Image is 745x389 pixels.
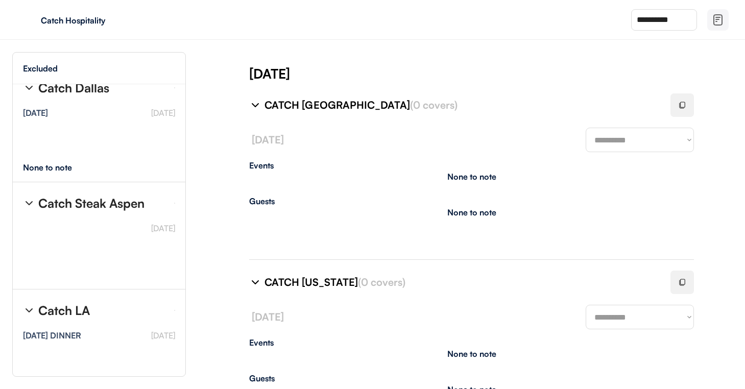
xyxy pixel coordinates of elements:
[41,16,170,25] div: Catch Hospitality
[23,109,48,117] div: [DATE]
[249,197,694,205] div: Guests
[447,350,496,358] div: None to note
[249,338,694,347] div: Events
[410,99,458,111] font: (0 covers)
[23,163,91,172] div: None to note
[252,133,284,146] font: [DATE]
[23,331,81,339] div: [DATE] DINNER
[23,64,58,72] div: Excluded
[358,276,405,288] font: (0 covers)
[249,276,261,288] img: chevron-right%20%281%29.svg
[151,108,175,118] font: [DATE]
[249,64,745,83] div: [DATE]
[265,98,658,112] div: CATCH [GEOGRAPHIC_DATA]
[249,99,261,111] img: chevron-right%20%281%29.svg
[447,208,496,216] div: None to note
[252,310,284,323] font: [DATE]
[20,12,37,28] img: yH5BAEAAAAALAAAAAABAAEAAAIBRAA7
[23,197,35,209] img: chevron-right%20%281%29.svg
[23,304,35,317] img: chevron-right%20%281%29.svg
[447,173,496,181] div: None to note
[151,223,175,233] font: [DATE]
[38,197,145,209] div: Catch Steak Aspen
[265,275,658,289] div: CATCH [US_STATE]
[38,304,90,317] div: Catch LA
[38,82,109,94] div: Catch Dallas
[249,374,694,382] div: Guests
[151,330,175,341] font: [DATE]
[712,14,724,26] img: file-02.svg
[249,161,694,169] div: Events
[23,82,35,94] img: chevron-right%20%281%29.svg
